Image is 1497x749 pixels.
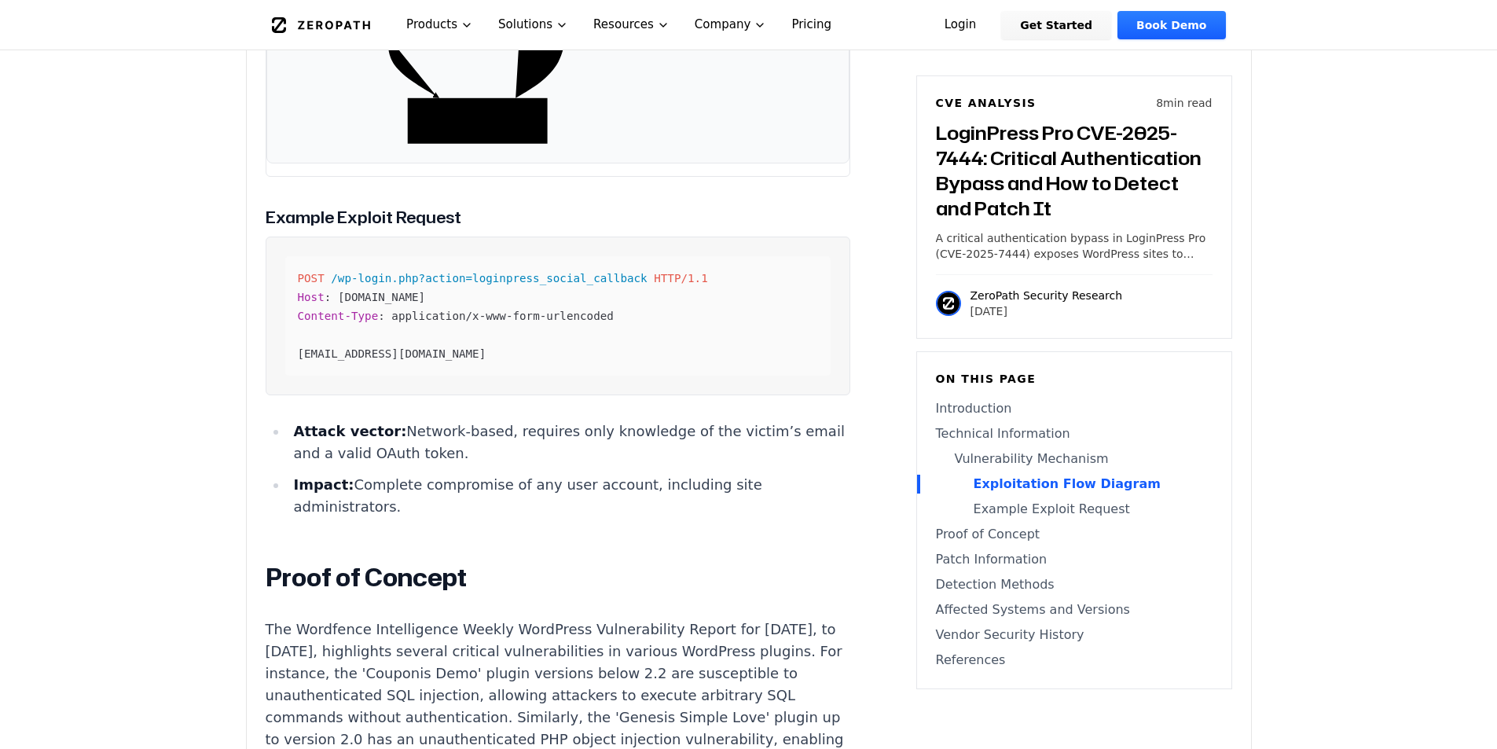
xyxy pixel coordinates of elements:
[936,424,1213,443] a: Technical Information
[936,450,1213,468] a: Vulnerability Mechanism
[266,205,850,229] h4: Example Exploit Request
[288,474,850,518] li: Complete compromise of any user account, including site administrators.
[325,291,332,303] span: :
[936,525,1213,544] a: Proof of Concept
[293,423,406,439] strong: Attack vector:
[298,272,708,360] code: [EMAIL_ADDRESS][DOMAIN_NAME]
[936,291,961,316] img: ZeroPath Security Research
[338,291,425,303] span: [DOMAIN_NAME]
[298,272,325,285] span: POST
[288,420,850,464] li: Network-based, requires only knowledge of the victim’s email and a valid OAuth token.
[936,399,1213,418] a: Introduction
[936,575,1213,594] a: Detection Methods
[936,600,1213,619] a: Affected Systems and Versions
[266,562,850,593] h2: Proof of Concept
[936,651,1213,670] a: References
[936,120,1213,221] h3: LoginPress Pro CVE-2025-7444: Critical Authentication Bypass and How to Detect and Patch It
[298,291,325,303] span: Host
[654,272,707,285] span: HTTP/1.1
[970,303,1123,319] p: [DATE]
[936,550,1213,569] a: Patch Information
[936,626,1213,644] a: Vendor Security History
[378,310,385,322] span: :
[391,310,614,322] span: application/x-www-form-urlencoded
[936,95,1037,111] h6: CVE Analysis
[321,75,478,97] p: Supplies victim email
[926,11,996,39] a: Login
[936,500,1213,519] a: Example Exploit Request
[970,288,1123,303] p: ZeroPath Security Research
[293,476,354,493] strong: Impact:
[431,129,549,151] p: WordPress Site
[1156,95,1212,111] p: 8 min read
[331,272,647,285] span: /wp-login.php?action=loginpress_social_callback
[936,230,1213,262] p: A critical authentication bypass in LoginPress Pro (CVE-2025-7444) exposes WordPress sites to adm...
[1117,11,1225,39] a: Book Demo
[1001,11,1111,39] a: Get Started
[936,475,1213,494] a: Exploitation Flow Diagram
[936,371,1213,387] h6: On this page
[298,310,379,322] span: Content-Type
